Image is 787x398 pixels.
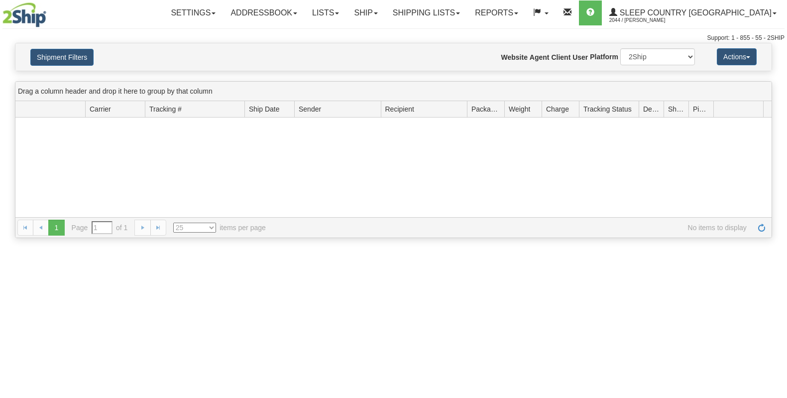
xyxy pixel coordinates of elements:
span: Carrier [90,104,111,114]
a: Shipping lists [385,0,467,25]
label: Website [501,52,528,62]
a: Settings [163,0,223,25]
div: Support: 1 - 855 - 55 - 2SHIP [2,34,785,42]
label: User [572,52,588,62]
span: Recipient [385,104,414,114]
span: Shipment Issues [668,104,684,114]
span: 1 [48,220,64,236]
span: Tracking Status [583,104,632,114]
span: Sleep Country [GEOGRAPHIC_DATA] [617,8,772,17]
span: No items to display [280,223,747,233]
span: Tracking # [149,104,182,114]
a: Reports [467,0,526,25]
button: Shipment Filters [30,49,94,66]
span: Page of 1 [72,221,128,234]
span: Sender [299,104,321,114]
a: Addressbook [223,0,305,25]
a: Lists [305,0,346,25]
span: Packages [471,104,500,114]
span: Charge [546,104,569,114]
span: 2044 / [PERSON_NAME] [609,15,684,25]
label: Agent [530,52,550,62]
span: Weight [509,104,530,114]
button: Actions [717,48,757,65]
label: Client [551,52,570,62]
div: grid grouping header [15,82,772,101]
label: Platform [590,52,618,62]
span: items per page [173,223,266,233]
span: Pickup Status [693,104,709,114]
img: logo2044.jpg [2,2,46,27]
a: Refresh [754,220,770,236]
a: Ship [346,0,385,25]
a: Sleep Country [GEOGRAPHIC_DATA] 2044 / [PERSON_NAME] [602,0,784,25]
span: Ship Date [249,104,279,114]
span: Delivery Status [643,104,660,114]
